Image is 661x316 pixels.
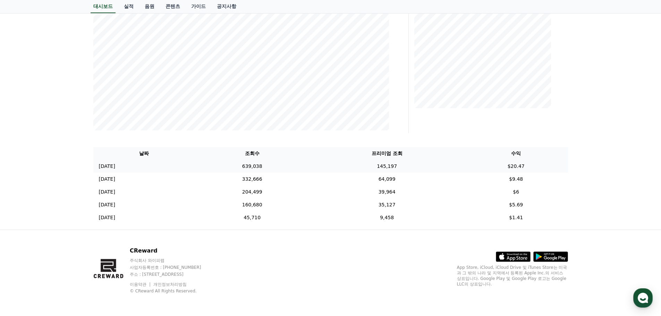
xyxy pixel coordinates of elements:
[130,282,152,287] a: 이용약관
[2,220,46,237] a: 홈
[130,265,214,270] p: 사업자등록번호 : [PHONE_NUMBER]
[464,211,568,224] td: $1.41
[195,198,310,211] td: 160,680
[310,198,464,211] td: 35,127
[195,147,310,160] th: 조회수
[195,211,310,224] td: 45,710
[310,160,464,173] td: 145,197
[464,173,568,186] td: $9.48
[107,230,116,236] span: 설정
[310,186,464,198] td: 39,964
[130,247,214,255] p: CReward
[130,258,214,263] p: 주식회사 와이피랩
[93,147,195,160] th: 날짜
[99,163,115,170] p: [DATE]
[195,160,310,173] td: 639,038
[90,220,133,237] a: 설정
[22,230,26,236] span: 홈
[464,186,568,198] td: $6
[63,231,72,236] span: 대화
[195,186,310,198] td: 204,499
[310,211,464,224] td: 9,458
[457,265,568,287] p: App Store, iCloud, iCloud Drive 및 iTunes Store는 미국과 그 밖의 나라 및 지역에서 등록된 Apple Inc.의 서비스 상표입니다. Goo...
[310,173,464,186] td: 64,099
[99,176,115,183] p: [DATE]
[99,201,115,208] p: [DATE]
[195,173,310,186] td: 332,666
[99,188,115,196] p: [DATE]
[130,272,214,277] p: 주소 : [STREET_ADDRESS]
[310,147,464,160] th: 프리미엄 조회
[130,288,214,294] p: © CReward All Rights Reserved.
[464,147,568,160] th: 수익
[99,214,115,221] p: [DATE]
[464,198,568,211] td: $5.69
[464,160,568,173] td: $20.47
[153,282,187,287] a: 개인정보처리방침
[46,220,90,237] a: 대화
